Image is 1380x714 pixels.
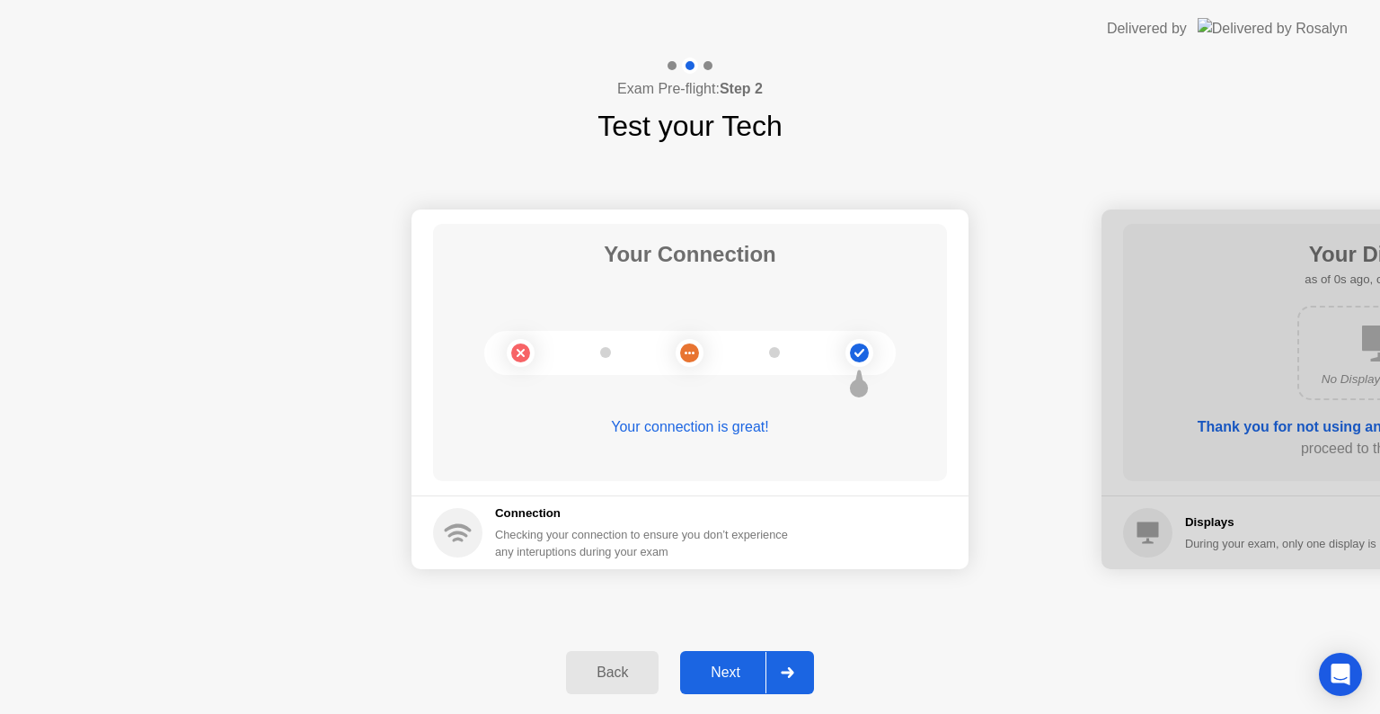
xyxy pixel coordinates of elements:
h1: Test your Tech [597,104,783,147]
button: Next [680,651,814,694]
h4: Exam Pre-flight: [617,78,763,100]
div: Open Intercom Messenger [1319,653,1362,696]
div: Checking your connection to ensure you don’t experience any interuptions during your exam [495,526,799,560]
img: Delivered by Rosalyn [1198,18,1348,39]
div: Your connection is great! [433,416,947,438]
div: Delivered by [1107,18,1187,40]
b: Step 2 [720,81,763,96]
div: Next [686,665,765,681]
div: Back [571,665,653,681]
button: Back [566,651,659,694]
h5: Connection [495,504,799,522]
h1: Your Connection [604,238,776,271]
